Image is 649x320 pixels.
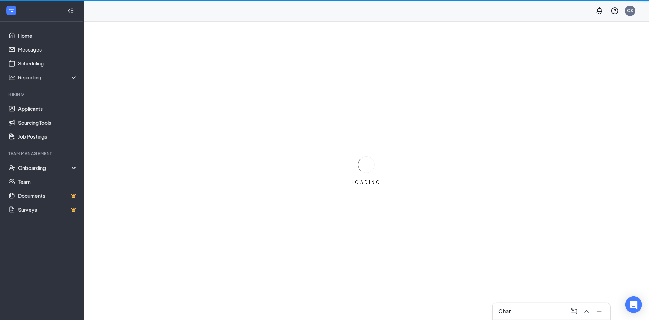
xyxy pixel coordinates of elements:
[594,306,605,317] button: Minimize
[18,42,78,56] a: Messages
[8,74,15,81] svg: Analysis
[67,7,74,14] svg: Collapse
[581,306,592,317] button: ChevronUp
[18,74,78,81] div: Reporting
[18,203,78,217] a: SurveysCrown
[18,189,78,203] a: DocumentsCrown
[611,7,619,15] svg: QuestionInfo
[625,296,642,313] div: Open Intercom Messenger
[18,29,78,42] a: Home
[18,102,78,116] a: Applicants
[595,307,603,315] svg: Minimize
[349,179,384,185] div: LOADING
[8,7,15,14] svg: WorkstreamLogo
[569,306,580,317] button: ComposeMessage
[8,150,76,156] div: Team Management
[18,56,78,70] a: Scheduling
[498,307,511,315] h3: Chat
[18,175,78,189] a: Team
[8,164,15,171] svg: UserCheck
[18,116,78,130] a: Sourcing Tools
[8,91,76,97] div: Hiring
[18,130,78,143] a: Job Postings
[570,307,578,315] svg: ComposeMessage
[583,307,591,315] svg: ChevronUp
[627,8,633,14] div: CS
[18,164,72,171] div: Onboarding
[595,7,604,15] svg: Notifications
